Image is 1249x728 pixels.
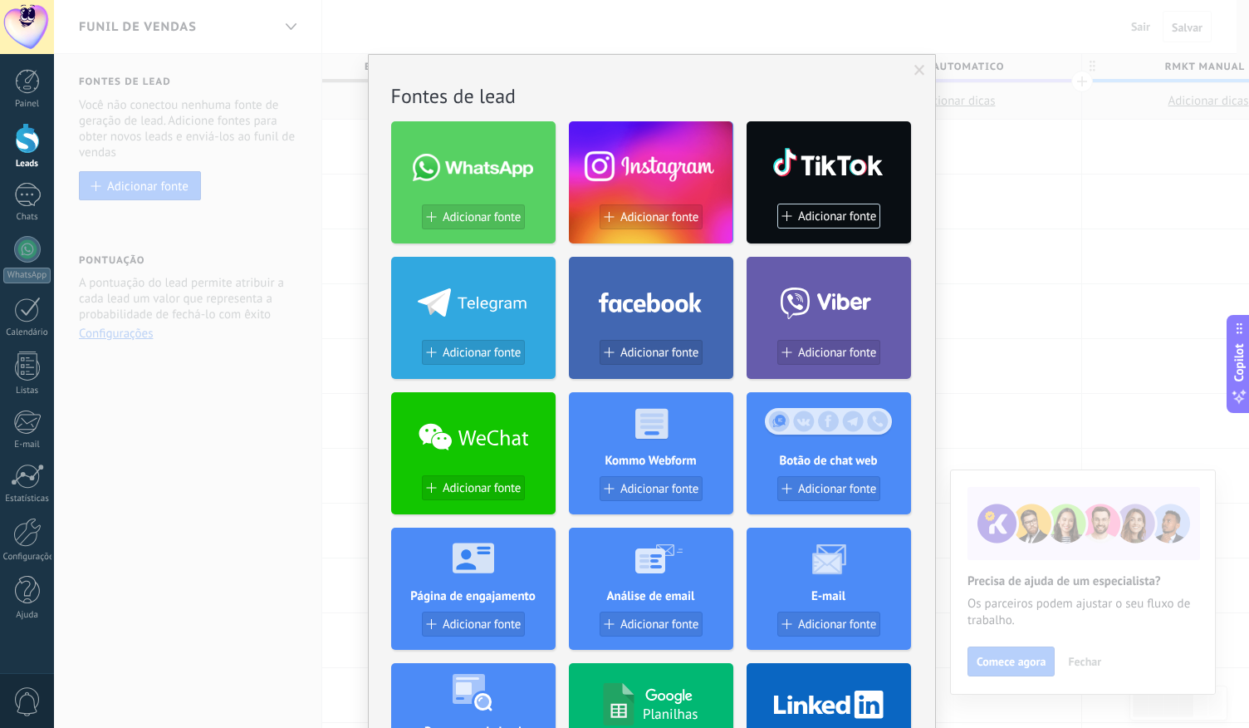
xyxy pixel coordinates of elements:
div: Configurações [3,552,51,563]
span: Adicionar fonte [620,346,698,360]
span: Adicionar fonte [620,210,698,224]
h4: Kommo Webform [569,453,733,469]
span: Adicionar fonte [443,481,521,495]
div: E-mail [3,440,51,450]
button: Adicionar fonte [600,476,703,501]
button: Adicionar fonte [777,612,880,637]
button: Adicionar fonte [600,340,703,365]
div: Leads [3,159,51,170]
span: Copilot [1231,344,1247,382]
h4: Botão de chat web [747,453,911,469]
button: Adicionar fonte [422,475,525,500]
button: Adicionar fonte [422,612,525,637]
button: Adicionar fonte [422,340,525,365]
div: Ajuda [3,610,51,621]
button: Adicionar fonte [777,476,880,501]
h2: Fontes de lead [391,83,913,109]
span: Adicionar fonte [798,209,876,224]
span: Adicionar fonte [798,617,876,632]
span: Adicionar fonte [443,617,521,632]
span: Adicionar fonte [620,482,698,496]
div: Calendário [3,327,51,338]
div: Chats [3,212,51,223]
div: Listas [3,386,51,396]
span: Adicionar fonte [443,210,521,224]
button: Adicionar fonte [422,204,525,229]
button: Adicionar fonte [600,612,703,637]
div: Painel [3,99,51,110]
h4: Análise de email [569,588,733,604]
span: Adicionar fonte [620,617,698,632]
h4: Página de engajamento [391,588,556,604]
span: Adicionar fonte [798,482,876,496]
button: Adicionar fonte [777,340,880,365]
div: WhatsApp [3,268,51,283]
div: Estatísticas [3,494,51,504]
button: Adicionar fonte [777,204,880,229]
span: Adicionar fonte [443,346,521,360]
h4: Planilhas [643,705,698,723]
button: Adicionar fonte [600,204,703,229]
h4: E-mail [747,588,911,604]
span: Adicionar fonte [798,346,876,360]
